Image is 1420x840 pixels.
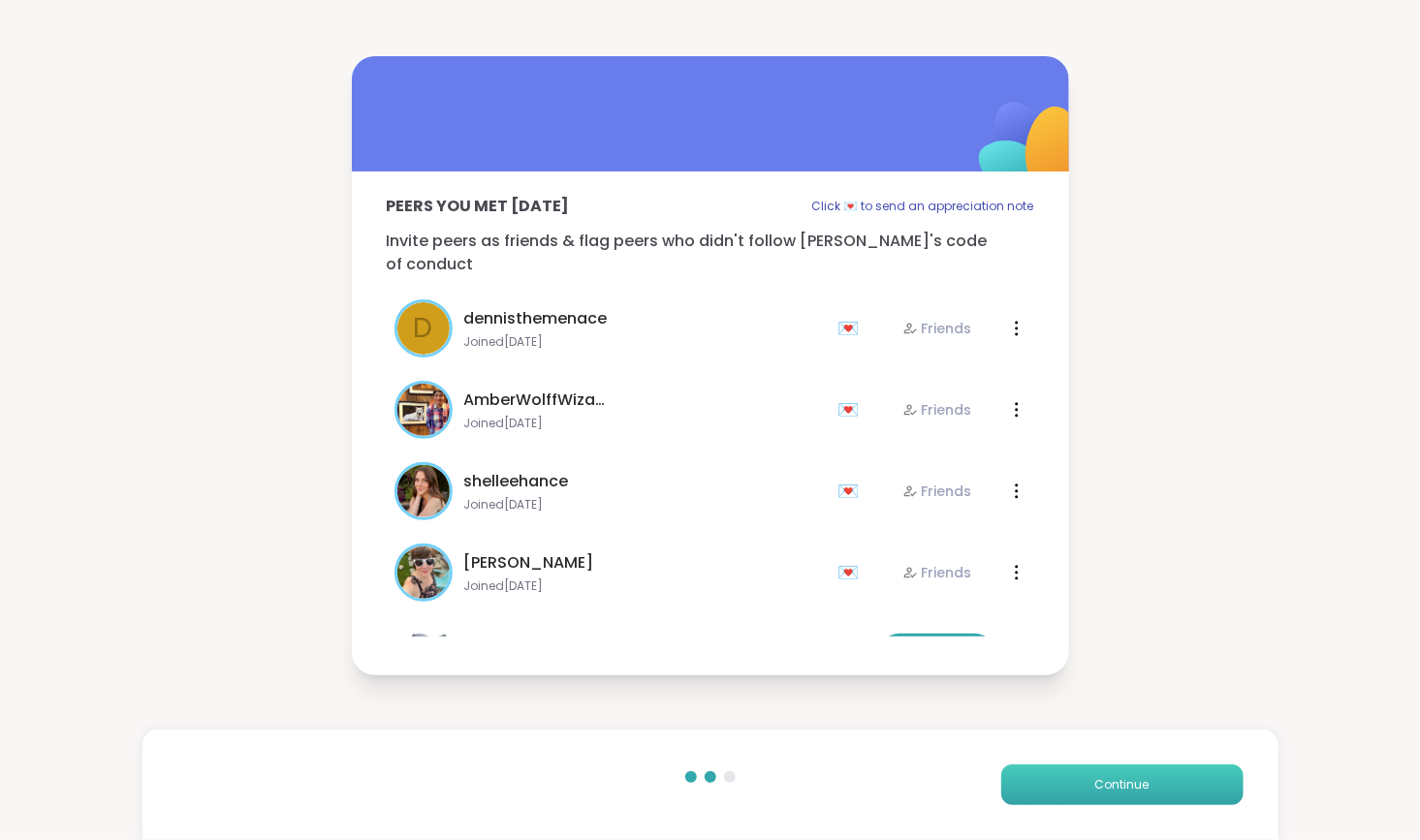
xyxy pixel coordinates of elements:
[838,313,868,344] div: 💌
[464,633,552,656] span: Tasha_Chi
[838,557,868,588] div: 💌
[464,551,594,575] span: [PERSON_NAME]
[387,195,570,218] p: Peers you met [DATE]
[397,546,450,599] img: Adrienne_QueenOfTheDawn
[397,384,450,436] img: AmberWolffWizard
[812,195,1034,218] p: Click 💌 to send an appreciation note
[933,51,1126,244] img: ShareWell Logomark
[902,319,972,338] div: Friends
[1001,764,1244,805] button: Continue
[879,634,995,674] button: Add Friend
[387,230,1034,276] p: Invite peers as friends & flag peers who didn't follow [PERSON_NAME]'s code of conduct
[464,389,610,412] span: AmberWolffWizard
[414,308,433,349] span: d
[464,470,569,493] span: shelleehance
[394,625,453,683] img: Tasha_Chi
[464,578,827,594] span: Joined [DATE]
[464,334,827,350] span: Joined [DATE]
[1095,776,1150,793] span: Continue
[464,416,827,431] span: Joined [DATE]
[397,465,450,517] img: shelleehance
[464,497,827,513] span: Joined [DATE]
[838,476,868,507] div: 💌
[838,394,868,425] div: 💌
[902,400,972,420] div: Friends
[464,307,608,330] span: dennisthemenace
[902,482,972,501] div: Friends
[902,563,972,582] div: Friends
